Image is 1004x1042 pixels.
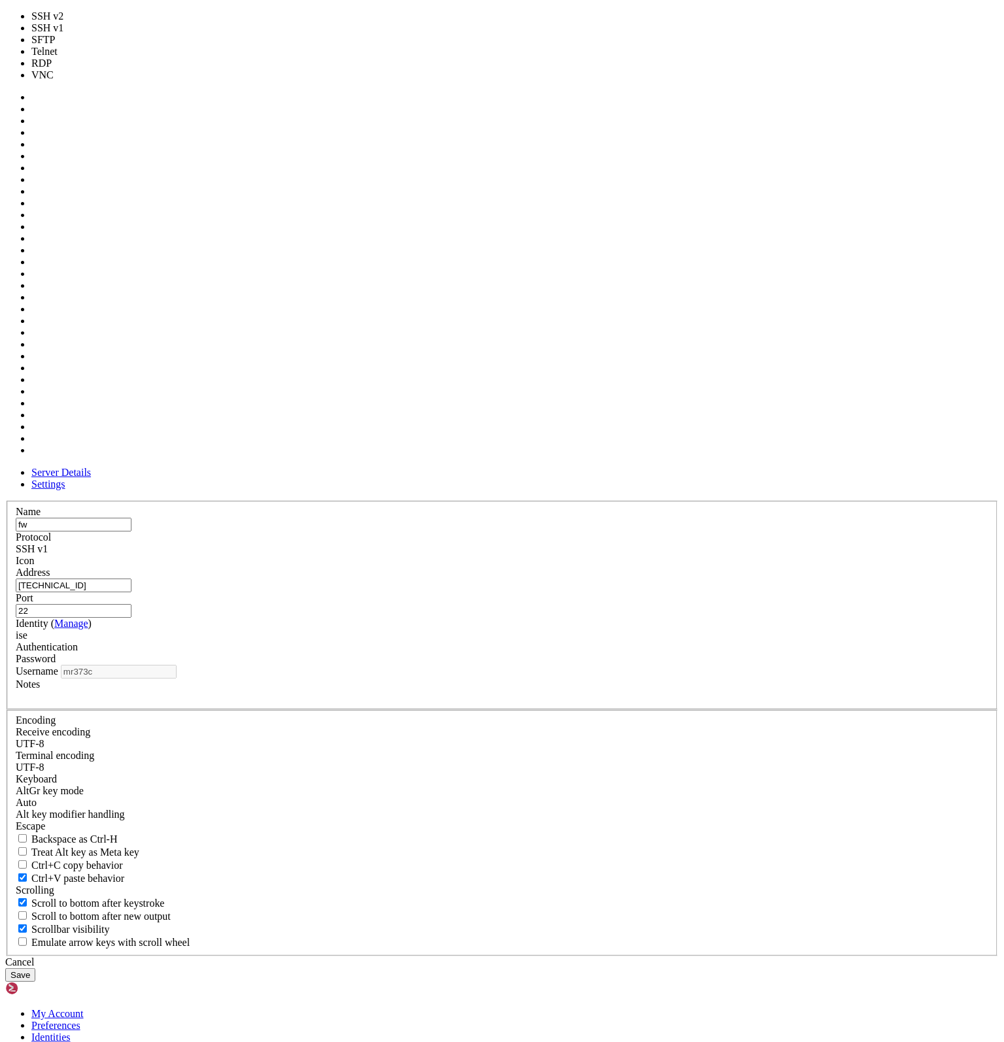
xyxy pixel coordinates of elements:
div: SSH v1 [16,543,988,555]
span: UTF-8 [16,738,44,749]
input: Treat Alt key as Meta key [18,847,27,856]
label: Encoding [16,714,56,726]
input: Emulate arrow keys with scroll wheel [18,937,27,946]
a: Server Details [31,467,91,478]
span: SSH v1 [16,543,48,554]
a: Manage [54,618,88,629]
label: Set the expected encoding for data received from the host. If the encodings do not match, visual ... [16,726,90,737]
label: Icon [16,555,34,566]
span: Scroll to bottom after keystroke [31,898,165,909]
label: Controls how the Alt key is handled. Escape: Send an ESC prefix. 8-Bit: Add 128 to the typed char... [16,809,125,820]
label: Keyboard [16,773,57,784]
div: ise [16,630,988,641]
span: ( ) [51,618,92,629]
label: Identity [16,618,92,629]
li: SFTP [31,34,79,46]
span: Scrollbar visibility [31,924,110,935]
li: Telnet [31,46,79,58]
div: Escape [16,820,988,832]
span: Ctrl+C copy behavior [31,860,123,871]
label: Authentication [16,641,78,652]
input: Port Number [16,604,131,618]
label: Scroll to bottom after new output. [16,911,171,922]
li: SSH v2 [31,10,79,22]
li: SSH v1 [31,22,79,34]
span: Scroll to bottom after new output [31,911,171,922]
label: Whether the Alt key acts as a Meta key or as a distinct Alt key. [16,847,139,858]
input: Scroll to bottom after new output [18,911,27,920]
span: Password [16,653,56,664]
label: Ctrl-C copies if true, send ^C to host if false. Ctrl-Shift-C sends ^C to host if true, copies if... [16,860,123,871]
span: Escape [16,820,45,832]
span: Auto [16,797,37,808]
a: Settings [31,479,65,490]
span: UTF-8 [16,762,44,773]
div: UTF-8 [16,762,988,773]
label: Address [16,567,50,578]
a: Preferences [31,1020,80,1031]
input: Ctrl+V paste behavior [18,873,27,882]
input: Server Name [16,518,131,531]
div: UTF-8 [16,738,988,750]
input: Host Name or IP [16,579,131,592]
input: Scroll to bottom after keystroke [18,898,27,907]
label: Set the expected encoding for data received from the host. If the encodings do not match, visual ... [16,785,84,796]
label: Whether to scroll to the bottom on any keystroke. [16,898,165,909]
li: RDP [31,58,79,69]
input: Backspace as Ctrl-H [18,834,27,843]
img: Shellngn [5,982,80,995]
a: My Account [31,1008,84,1019]
div: Cancel [5,956,999,968]
label: The vertical scrollbar mode. [16,924,110,935]
label: The default terminal encoding. ISO-2022 enables character map translations (like graphics maps). ... [16,750,94,761]
button: Save [5,968,35,982]
li: VNC [31,69,79,81]
span: ise [16,630,27,641]
label: Notes [16,679,40,690]
span: Backspace as Ctrl-H [31,833,118,845]
input: Ctrl+C copy behavior [18,860,27,869]
input: Scrollbar visibility [18,924,27,933]
label: Protocol [16,531,51,543]
span: Treat Alt key as Meta key [31,847,139,858]
label: Name [16,506,41,517]
span: Emulate arrow keys with scroll wheel [31,937,190,948]
label: Port [16,592,33,603]
div: Password [16,653,988,665]
div: Auto [16,797,988,809]
span: Ctrl+V paste behavior [31,873,124,884]
label: Username [16,665,58,677]
label: Ctrl+V pastes if true, sends ^V to host if false. Ctrl+Shift+V sends ^V to host if true, pastes i... [16,873,124,884]
label: When using the alternative screen buffer, and DECCKM (Application Cursor Keys) is active, mouse w... [16,937,190,948]
input: Login Username [61,665,177,679]
label: If true, the backspace should send BS ('\x08', aka ^H). Otherwise the backspace key should send '... [16,833,118,845]
label: Scrolling [16,884,54,896]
